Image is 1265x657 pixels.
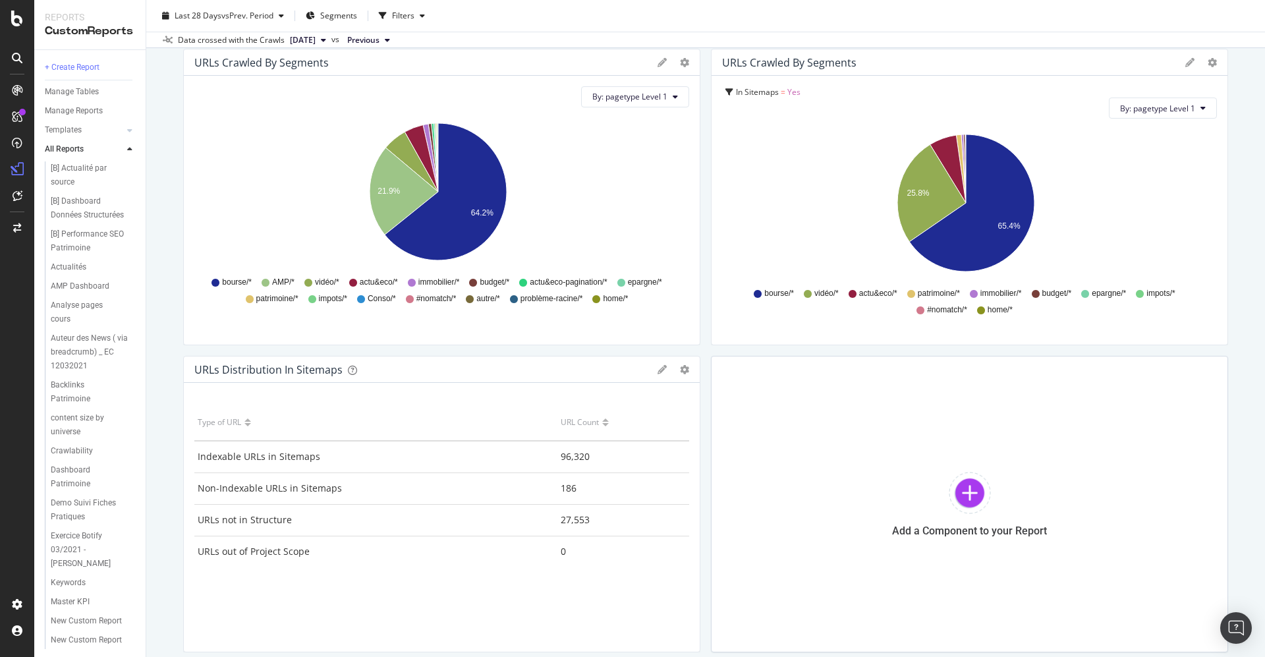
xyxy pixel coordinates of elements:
span: actu&eco-pagination/* [530,277,607,288]
a: content size by universe [51,411,136,439]
a: Templates [45,123,123,137]
span: vidéo/* [814,288,839,299]
div: URLs Distribution in SitemapsgeargearType of URLURL CountIndexable URLs in Sitemaps96,320Non-Inde... [183,356,700,652]
svg: A chart. [194,118,682,271]
a: Manage Tables [45,85,136,99]
div: URLs Distribution in Sitemaps [194,363,343,376]
span: budget/* [480,277,509,288]
div: gear [1208,58,1217,67]
span: #nomatch/* [416,293,457,304]
a: Exercice Botify 03/2021 - [PERSON_NAME] [51,529,136,571]
span: 96,320 [561,450,590,463]
div: Master KPI [51,595,90,609]
a: Backlinks Patrimoine [51,378,136,406]
div: Dashboard Patrimoine [51,463,125,491]
span: = [781,86,785,98]
a: Auteur des News ( via breadcrumb) _ EC 12032021 [51,331,136,373]
div: URLs Crawled by Segments [722,56,857,69]
div: CustomReports [45,24,135,39]
a: Manage Reports [45,104,136,118]
span: epargne/* [628,277,662,288]
span: 0 [561,545,566,557]
div: AMP Dashboard [51,279,109,293]
div: New Custom Report [51,633,122,647]
span: impots/* [319,293,347,304]
span: autre/* [476,293,499,304]
div: content size by universe [51,411,125,439]
div: URLs Crawled by Segments [194,56,329,69]
div: Demo Suivi Fiches Pratiques [51,496,126,524]
span: home/* [603,293,628,304]
div: Filters [392,10,414,21]
a: Demo Suivi Fiches Pratiques [51,496,136,524]
a: New Custom Report [51,633,136,647]
a: Keywords [51,576,136,590]
button: Last 28 DaysvsPrev. Period [157,5,289,26]
div: Auteur des News ( via breadcrumb) _ EC 12032021 [51,331,130,373]
span: Conso/* [368,293,396,304]
a: All Reports [45,142,123,156]
a: + Create Report [45,61,136,74]
div: Manage Reports [45,104,103,118]
span: Last 28 Days [175,10,221,21]
span: actu&eco/* [360,277,398,288]
button: Filters [374,5,430,26]
a: [B] Performance SEO Patrimoine [51,227,136,255]
span: impots/* [1146,288,1175,299]
div: URL Count [561,412,599,433]
button: By: pagetype Level 1 [1109,98,1217,119]
a: Crawlability [51,444,136,458]
div: Manage Tables [45,85,99,99]
div: Add a Component to your Report [892,525,1047,537]
button: [DATE] [285,32,331,48]
text: 65.4% [998,221,1021,231]
div: [B] Actualité par source [51,161,125,189]
span: #nomatch/* [927,304,967,316]
div: Keywords [51,576,86,590]
div: [B] Performance SEO Patrimoine [51,227,128,255]
div: URLs Crawled by SegmentsgeargearBy: pagetype Level 1A chart.bourse/*AMP/*vidéo/*actu&eco/*immobil... [183,49,700,345]
span: home/* [988,304,1013,316]
span: By: pagetype Level 1 [592,91,667,102]
div: Templates [45,123,82,137]
a: New Custom Report [51,614,136,628]
svg: A chart. [722,129,1210,282]
span: budget/* [1042,288,1072,299]
div: Data crossed with the Crawls [178,34,285,46]
div: Actualités [51,260,86,274]
button: Previous [342,32,395,48]
a: [B] Dashboard Données Structurées [51,194,136,222]
span: 2025 Aug. 8th [290,34,316,46]
div: Reports [45,11,135,24]
span: actu&eco/* [859,288,897,299]
span: immobilier/* [980,288,1022,299]
span: 186 [561,482,576,494]
div: Exercice Botify 03/2021 - Valentin [51,529,130,571]
span: vs [331,34,342,45]
span: vs Prev. Period [221,10,273,21]
span: URLs not in Structure [198,513,292,526]
span: In Sitemaps [736,86,779,98]
text: 25.8% [907,188,930,198]
text: 64.2% [471,208,493,217]
span: AMP/* [272,277,295,288]
span: By: pagetype Level 1 [1120,103,1195,114]
button: By: pagetype Level 1 [581,86,689,107]
div: Type of URL [198,412,241,433]
a: AMP Dashboard [51,279,136,293]
a: [B] Actualité par source [51,161,136,189]
div: gear [680,365,689,374]
span: 27,553 [561,513,590,526]
div: gear [680,58,689,67]
a: Analyse pages cours [51,299,136,326]
span: bourse/* [764,288,794,299]
span: bourse/* [222,277,252,288]
span: URLs out of Project Scope [198,545,310,557]
text: 21.9% [378,186,400,196]
div: + Create Report [45,61,99,74]
span: patrimoine/* [918,288,960,299]
a: Dashboard Patrimoine [51,463,136,491]
span: Yes [787,86,801,98]
div: New Custom Report [51,614,122,628]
